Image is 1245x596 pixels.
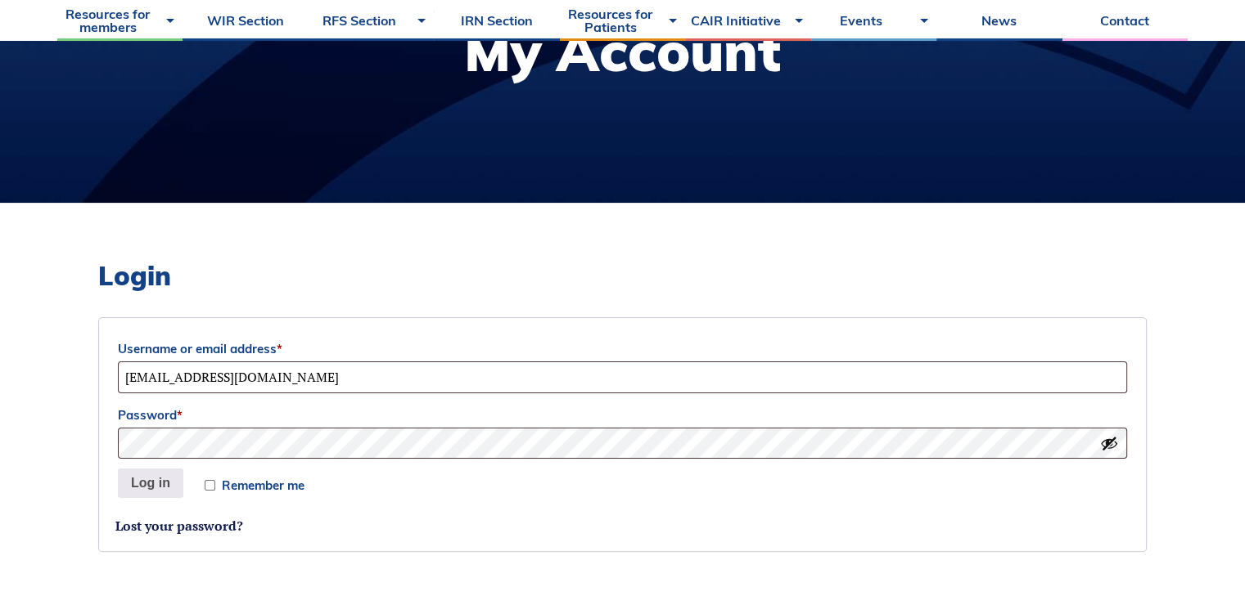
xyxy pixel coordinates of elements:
label: Password [118,403,1127,428]
span: Remember me [222,479,304,491]
button: Show password [1100,434,1118,452]
a: Lost your password? [115,517,243,535]
button: Log in [118,468,183,498]
input: Remember me [205,480,215,491]
label: Username or email address [118,337,1127,361]
h1: My Account [464,24,781,78]
h2: Login [98,260,1147,291]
